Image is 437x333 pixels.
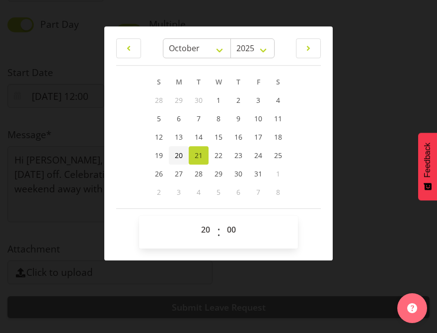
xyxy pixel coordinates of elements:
span: 27 [175,169,183,178]
a: 24 [248,146,268,165]
span: 23 [234,151,242,160]
button: Feedback - Show survey [418,133,437,200]
a: 12 [149,128,169,146]
a: 7 [189,109,209,128]
span: 17 [254,132,262,142]
span: 7 [256,187,260,197]
a: 29 [209,165,228,183]
span: 18 [274,132,282,142]
a: 5 [149,109,169,128]
span: 3 [256,95,260,105]
span: M [176,77,182,86]
a: 23 [228,146,248,165]
span: 1 [276,169,280,178]
span: 3 [177,187,181,197]
span: 5 [217,187,220,197]
a: 4 [268,91,288,109]
a: 15 [209,128,228,146]
span: 29 [215,169,222,178]
span: 14 [195,132,203,142]
a: 1 [209,91,228,109]
span: 25 [274,151,282,160]
span: 16 [234,132,242,142]
img: help-xxl-2.png [407,303,417,313]
span: 4 [197,187,201,197]
span: 9 [236,114,240,123]
span: 30 [234,169,242,178]
span: 12 [155,132,163,142]
span: Feedback [423,143,432,177]
span: 28 [155,95,163,105]
a: 20 [169,146,189,165]
a: 28 [189,165,209,183]
span: W [216,77,222,86]
span: 31 [254,169,262,178]
span: 28 [195,169,203,178]
span: S [157,77,161,86]
a: 30 [228,165,248,183]
span: 13 [175,132,183,142]
a: 26 [149,165,169,183]
a: 27 [169,165,189,183]
span: 24 [254,151,262,160]
a: 6 [169,109,189,128]
span: 7 [197,114,201,123]
span: 10 [254,114,262,123]
a: 16 [228,128,248,146]
span: 26 [155,169,163,178]
span: 1 [217,95,220,105]
a: 22 [209,146,228,165]
span: 29 [175,95,183,105]
a: 17 [248,128,268,146]
a: 9 [228,109,248,128]
span: T [236,77,240,86]
span: 6 [236,187,240,197]
a: 21 [189,146,209,165]
a: 31 [248,165,268,183]
span: 2 [236,95,240,105]
span: 22 [215,151,222,160]
span: 6 [177,114,181,123]
span: 19 [155,151,163,160]
span: 21 [195,151,203,160]
a: 2 [228,91,248,109]
a: 19 [149,146,169,165]
span: 15 [215,132,222,142]
span: T [197,77,201,86]
span: 11 [274,114,282,123]
a: 18 [268,128,288,146]
span: F [257,77,260,86]
span: 20 [175,151,183,160]
span: 8 [217,114,220,123]
a: 3 [248,91,268,109]
a: 8 [209,109,228,128]
span: 30 [195,95,203,105]
a: 25 [268,146,288,165]
span: 5 [157,114,161,123]
span: 4 [276,95,280,105]
span: 8 [276,187,280,197]
a: 14 [189,128,209,146]
span: S [276,77,280,86]
span: : [217,220,220,245]
a: 10 [248,109,268,128]
a: 13 [169,128,189,146]
span: 2 [157,187,161,197]
a: 11 [268,109,288,128]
